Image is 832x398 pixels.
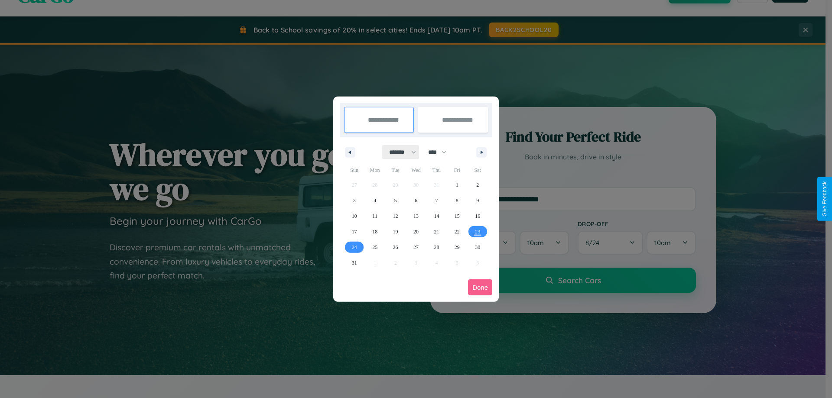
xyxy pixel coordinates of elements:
[352,239,357,255] span: 24
[447,224,467,239] button: 22
[468,193,488,208] button: 9
[822,181,828,217] div: Give Feedback
[372,208,377,224] span: 11
[393,224,398,239] span: 19
[364,239,385,255] button: 25
[447,177,467,193] button: 1
[434,224,439,239] span: 21
[352,224,357,239] span: 17
[364,224,385,239] button: 18
[406,208,426,224] button: 13
[434,208,439,224] span: 14
[475,239,480,255] span: 30
[344,255,364,271] button: 31
[426,208,447,224] button: 14
[413,224,419,239] span: 20
[468,224,488,239] button: 23
[385,239,406,255] button: 26
[426,224,447,239] button: 21
[406,224,426,239] button: 20
[447,193,467,208] button: 8
[447,208,467,224] button: 15
[372,224,377,239] span: 18
[364,163,385,177] span: Mon
[372,239,377,255] span: 25
[385,193,406,208] button: 5
[447,239,467,255] button: 29
[415,193,417,208] span: 6
[426,239,447,255] button: 28
[413,239,419,255] span: 27
[344,208,364,224] button: 10
[406,163,426,177] span: Wed
[353,193,356,208] span: 3
[393,239,398,255] span: 26
[344,224,364,239] button: 17
[385,163,406,177] span: Tue
[434,239,439,255] span: 28
[456,177,458,193] span: 1
[426,163,447,177] span: Thu
[468,239,488,255] button: 30
[344,193,364,208] button: 3
[468,208,488,224] button: 16
[364,208,385,224] button: 11
[468,163,488,177] span: Sat
[393,208,398,224] span: 12
[468,279,492,295] button: Done
[374,193,376,208] span: 4
[447,163,467,177] span: Fri
[344,239,364,255] button: 24
[352,255,357,271] span: 31
[385,208,406,224] button: 12
[468,177,488,193] button: 2
[475,208,480,224] span: 16
[476,177,479,193] span: 2
[426,193,447,208] button: 7
[352,208,357,224] span: 10
[456,193,458,208] span: 8
[455,224,460,239] span: 22
[406,193,426,208] button: 6
[455,239,460,255] span: 29
[385,224,406,239] button: 19
[344,163,364,177] span: Sun
[476,193,479,208] span: 9
[475,224,480,239] span: 23
[406,239,426,255] button: 27
[394,193,397,208] span: 5
[413,208,419,224] span: 13
[435,193,438,208] span: 7
[455,208,460,224] span: 15
[364,193,385,208] button: 4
